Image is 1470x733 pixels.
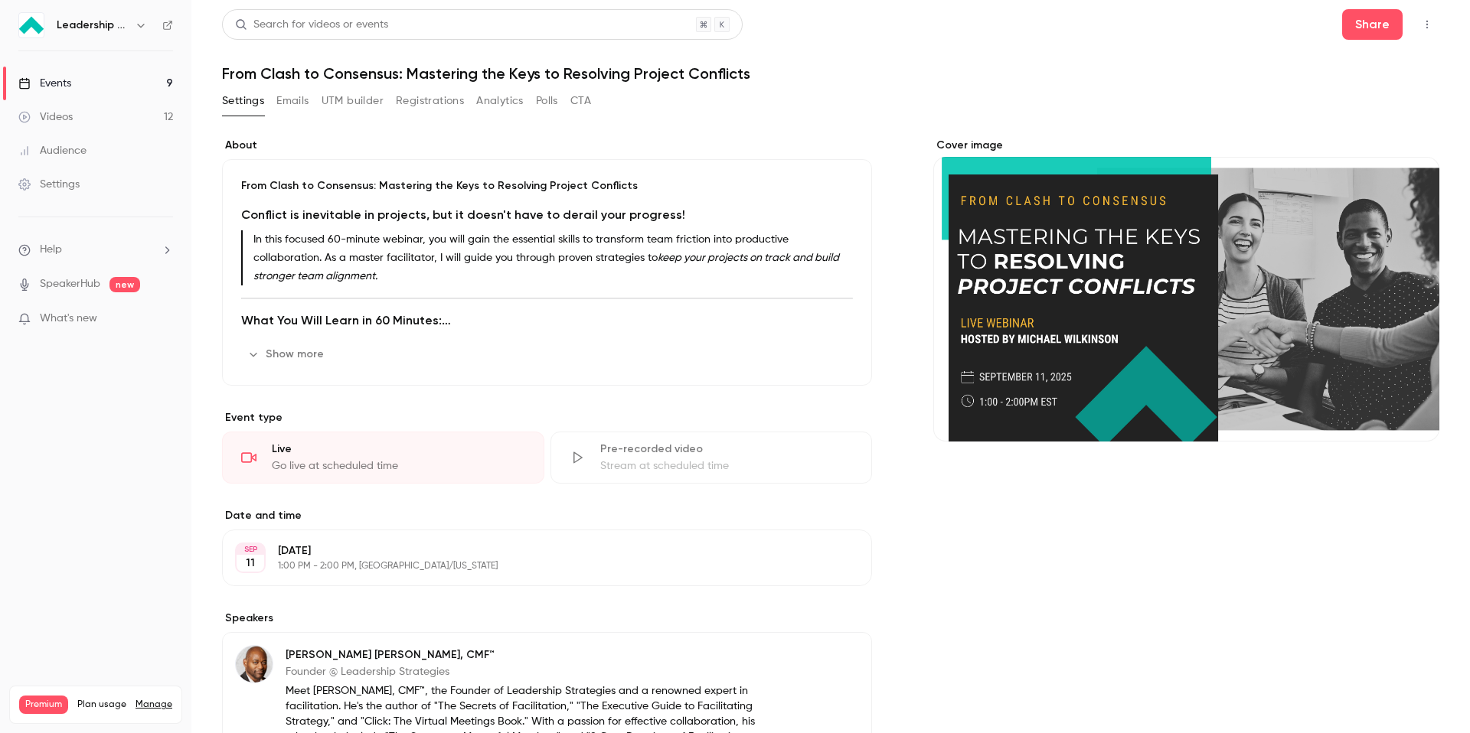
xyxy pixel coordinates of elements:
[600,441,854,457] div: Pre-recorded video
[18,242,173,258] li: help-dropdown-opener
[241,311,853,330] h2: What You Will Learn in 60 Minutes:
[222,410,872,425] p: Event type
[286,647,773,663] p: [PERSON_NAME] [PERSON_NAME], CMF™
[222,508,872,523] label: Date and time
[18,143,87,158] div: Audience
[57,18,129,33] h6: Leadership Strategies - 2025 Webinars
[476,89,524,113] button: Analytics
[222,611,872,626] label: Speakers
[396,89,464,113] button: Registrations
[18,109,73,125] div: Videos
[222,89,264,113] button: Settings
[19,696,68,714] span: Premium
[236,646,273,683] img: Michael Wilkinson, CMF™
[278,560,791,572] p: 1:00 PM - 2:00 PM, [GEOGRAPHIC_DATA]/[US_STATE]
[278,543,791,559] p: [DATE]
[40,276,100,292] a: SpeakerHub
[276,89,309,113] button: Emails
[237,544,264,555] div: SEP
[322,89,384,113] button: UTM builder
[253,230,853,285] p: In this focused 60-minute webinar, you will gain the essential skills to transform team friction ...
[272,458,525,474] div: Go live at scheduled time
[933,138,1439,441] section: Cover image
[235,17,388,33] div: Search for videos or events
[222,64,1439,83] h1: From Clash to Consensus: Mastering the Keys to Resolving Project Conflicts
[536,89,558,113] button: Polls
[40,311,97,327] span: What's new
[40,242,62,258] span: Help
[241,206,853,224] h2: Conflict is inevitable in projects, but it doesn't have to derail your progress!
[241,178,853,194] p: From Clash to Consensus: Mastering the Keys to Resolving Project Conflicts
[222,432,544,484] div: LiveGo live at scheduled time
[222,138,872,153] label: About
[109,277,140,292] span: new
[1342,9,1403,40] button: Share
[550,432,873,484] div: Pre-recorded videoStream at scheduled time
[272,441,525,457] div: Live
[19,13,44,37] img: Leadership Strategies - 2025 Webinars
[600,458,854,474] div: Stream at scheduled time
[241,342,333,366] button: Show more
[18,177,80,192] div: Settings
[136,699,172,711] a: Manage
[18,76,71,91] div: Events
[246,555,255,571] p: 11
[286,664,773,679] p: Founder @ Leadership Strategies
[570,89,591,113] button: CTA
[933,138,1439,153] label: Cover image
[77,699,126,711] span: Plan usage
